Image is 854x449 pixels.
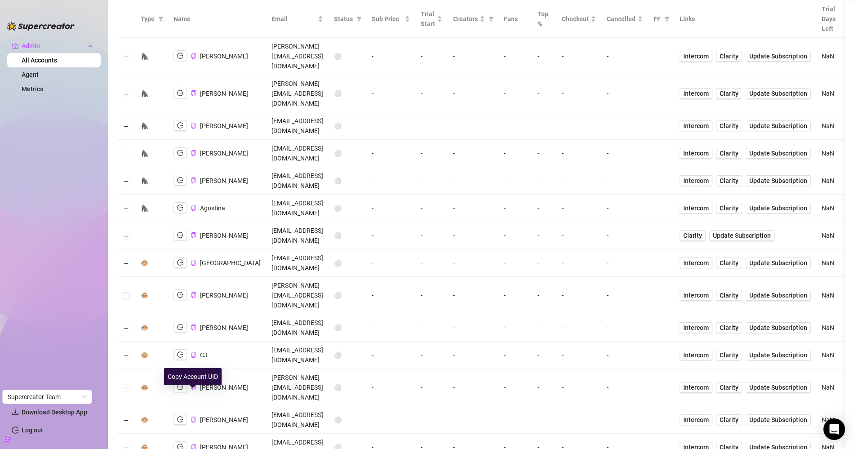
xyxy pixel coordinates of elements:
button: Copy Account UID [191,259,196,266]
td: - [366,112,415,140]
a: Clarity [716,290,742,301]
span: copy [191,53,196,59]
button: Copy Account UID [191,204,196,211]
span: copy [191,150,196,156]
a: Clarity [716,175,742,186]
span: [PERSON_NAME] [200,177,248,184]
button: logout [173,50,187,61]
a: Intercom [680,350,712,360]
div: 🦍 [141,148,148,158]
button: Update Subscription [746,175,811,186]
td: - [601,167,648,195]
span: FF [654,14,661,24]
span: Clarity [683,231,702,240]
span: Update Subscription [749,204,807,212]
button: Expand row [123,178,130,185]
button: Expand row [123,384,130,391]
span: Intercom [683,89,709,98]
td: - [556,222,601,249]
span: filter [487,12,496,26]
span: Status [334,14,353,24]
span: filter [158,16,164,22]
button: Expand row [123,260,130,267]
td: [EMAIL_ADDRESS][DOMAIN_NAME] [266,112,329,140]
td: - [415,277,448,314]
button: Expand row [123,123,130,130]
span: Clarity [720,51,738,61]
div: 🐵 [141,350,148,360]
td: - [498,140,532,167]
td: - [448,167,498,195]
a: All Accounts [22,57,57,64]
button: Copy Account UID [191,324,196,331]
button: Update Subscription [746,322,811,333]
td: [EMAIL_ADDRESS][DOMAIN_NAME] [266,167,329,195]
span: Trial Start [421,9,435,29]
th: Trial Days Left [816,0,841,38]
td: - [556,140,601,167]
button: logout [173,322,187,333]
span: Sub Price [372,14,403,24]
td: - [366,75,415,112]
button: Update Subscription [746,120,811,131]
td: - [601,112,648,140]
th: Top % [532,0,556,38]
td: - [498,195,532,222]
td: - [415,249,448,277]
td: - [498,112,532,140]
span: copy [191,292,196,298]
span: Update Subscription [749,324,807,331]
button: Expand row [123,292,130,299]
button: logout [173,257,187,268]
td: - [556,112,601,140]
button: logout [173,120,187,131]
a: Clarity [716,51,742,62]
span: logout [177,384,183,390]
td: [EMAIL_ADDRESS][DOMAIN_NAME] [266,222,329,249]
button: Update Subscription [746,258,811,268]
button: Update Subscription [746,414,811,425]
td: [EMAIL_ADDRESS][DOMAIN_NAME] [266,249,329,277]
td: [EMAIL_ADDRESS][DOMAIN_NAME] [266,195,329,222]
td: - [415,140,448,167]
button: Copy Account UID [191,384,196,391]
span: logout [177,292,183,298]
span: logout [177,122,183,129]
td: - [532,112,556,140]
td: - [498,75,532,112]
td: - [532,140,556,167]
th: Creators [448,0,498,38]
span: Clarity [720,415,738,425]
span: Email [271,14,316,24]
div: 🦍 [141,89,148,98]
td: NaN [816,222,841,249]
span: [PERSON_NAME] [200,53,248,60]
span: Clarity [720,382,738,392]
span: logout [177,177,183,183]
span: Type [141,14,155,24]
button: Update Subscription [746,148,811,159]
a: Log out [22,427,43,434]
div: 🐵 [141,382,148,392]
span: Update Subscription [713,232,771,239]
td: NaN [816,75,841,112]
button: Expand row [123,90,130,98]
span: logout [177,351,183,358]
span: logout [177,150,183,156]
span: Clarity [720,148,738,158]
button: Update Subscription [709,230,774,241]
span: copy [191,90,196,96]
span: copy [191,232,196,238]
button: Copy Account UID [191,416,196,423]
span: Agostina [200,204,225,212]
span: Update Subscription [749,90,807,97]
td: - [601,140,648,167]
td: [PERSON_NAME][EMAIL_ADDRESS][DOMAIN_NAME] [266,75,329,112]
span: Clarity [720,176,738,186]
button: logout [173,230,187,240]
span: logout [177,204,183,211]
a: Clarity [716,120,742,131]
a: Clarity [716,350,742,360]
span: Update Subscription [749,292,807,299]
span: ⚪ [334,232,342,239]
